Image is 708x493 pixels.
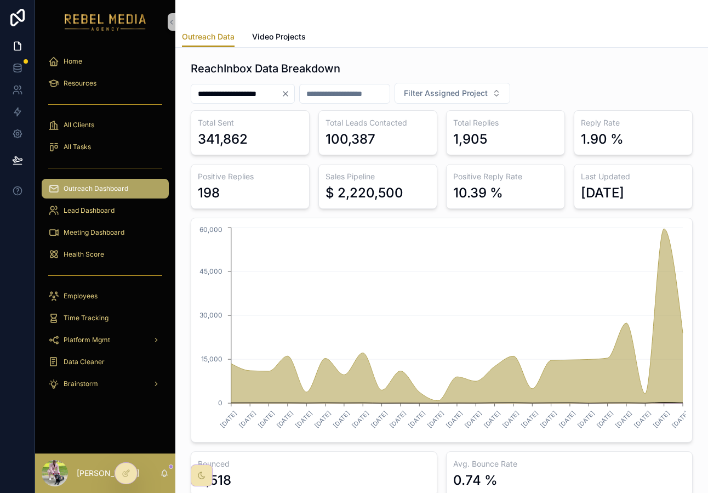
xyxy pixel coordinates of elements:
text: [DATE] [482,410,502,429]
span: Data Cleaner [64,358,105,366]
span: Employees [64,292,98,301]
text: [DATE] [256,410,276,429]
a: Outreach Dashboard [42,179,169,199]
span: Outreach Dashboard [64,184,128,193]
a: Lead Dashboard [42,201,169,220]
div: 100,387 [326,131,375,148]
div: 2,518 [198,472,231,489]
a: Resources [42,73,169,93]
span: Platform Mgmt [64,336,110,344]
tspan: 15,000 [201,355,222,363]
text: [DATE] [670,410,690,429]
span: Home [64,57,82,66]
tspan: 0 [218,399,222,407]
text: [DATE] [313,410,333,429]
span: Health Score [64,250,104,259]
a: Platform Mgmt [42,330,169,350]
a: All Tasks [42,137,169,157]
text: [DATE] [351,410,370,429]
div: 1,905 [453,131,487,148]
div: 198 [198,184,220,202]
text: [DATE] [557,410,577,429]
text: [DATE] [501,410,521,429]
div: 1.90 % [581,131,624,148]
a: All Clients [42,115,169,135]
tspan: 60,000 [199,225,222,234]
span: Lead Dashboard [64,206,115,215]
text: [DATE] [652,410,671,429]
button: Clear [281,89,294,98]
span: Outreach Data [182,31,235,42]
span: Meeting Dashboard [64,228,124,237]
h3: Total Sent [198,117,302,128]
span: All Clients [64,121,94,129]
text: [DATE] [407,410,427,429]
div: 341,862 [198,131,248,148]
h3: Total Leads Contacted [326,117,430,128]
a: Video Projects [252,27,306,49]
span: All Tasks [64,143,91,151]
a: Meeting Dashboard [42,223,169,242]
span: Video Projects [252,31,306,42]
text: [DATE] [633,410,653,429]
div: 0.74 % [453,472,498,489]
text: [DATE] [595,410,615,429]
h3: Bounced [198,458,430,469]
text: [DATE] [294,410,314,429]
text: [DATE] [539,410,558,429]
h3: Positive Reply Rate [453,171,558,182]
a: Time Tracking [42,308,169,328]
div: [DATE] [581,184,624,202]
span: Brainstorm [64,379,98,388]
text: [DATE] [426,410,446,429]
div: $ 2,220,500 [326,184,403,202]
h3: Total Replies [453,117,558,128]
a: Employees [42,286,169,306]
text: [DATE] [464,410,483,429]
img: App logo [65,13,146,31]
a: Data Cleaner [42,352,169,372]
text: [DATE] [444,410,464,429]
h3: Sales Pipeline [326,171,430,182]
tspan: 30,000 [199,311,222,319]
h3: Last Updated [581,171,686,182]
a: Outreach Data [182,27,235,48]
a: Brainstorm [42,374,169,394]
h3: Reply Rate [581,117,686,128]
h3: Positive Replies [198,171,302,182]
h3: Avg. Bounce Rate [453,458,686,469]
button: Select Button [395,83,510,104]
text: [DATE] [219,410,238,429]
div: chart [198,225,686,435]
div: 10.39 % [453,184,503,202]
text: [DATE] [520,410,540,429]
div: scrollable content [35,44,175,408]
text: [DATE] [614,410,633,429]
text: [DATE] [332,410,351,429]
a: Home [42,52,169,71]
p: [PERSON_NAME] [77,468,140,479]
text: [DATE] [238,410,258,429]
a: Health Score [42,245,169,264]
h1: ReachInbox Data Breakdown [191,61,340,76]
text: [DATE] [388,410,408,429]
span: Resources [64,79,96,88]
text: [DATE] [576,410,596,429]
tspan: 45,000 [199,267,222,275]
span: Time Tracking [64,314,109,322]
text: [DATE] [275,410,295,429]
text: [DATE] [369,410,389,429]
span: Filter Assigned Project [404,88,488,99]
